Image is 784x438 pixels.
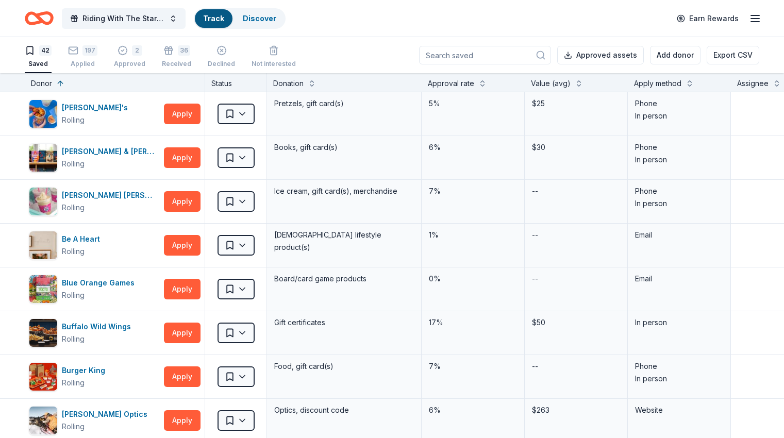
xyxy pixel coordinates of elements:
button: Export CSV [707,46,759,64]
div: Email [635,229,723,241]
div: Be A Heart [62,233,104,245]
div: Phone [635,185,723,197]
div: Rolling [62,201,85,214]
div: 5% [428,96,518,111]
img: Image for Baskin Robbins [29,188,57,215]
div: -- [531,272,539,286]
div: $25 [531,96,621,111]
button: 197Applied [68,41,97,73]
img: Image for Barnes & Noble [29,144,57,172]
img: Image for Blue Orange Games [29,275,57,303]
button: Image for Auntie Anne's [PERSON_NAME]'sRolling [29,99,160,128]
button: Add donor [650,46,700,64]
button: Not interested [252,41,296,73]
div: Email [635,273,723,285]
div: Declined [208,60,235,68]
div: -- [531,359,539,374]
div: Assignee [737,77,769,90]
img: Image for Burger King [29,363,57,391]
button: Approved assets [557,46,644,64]
div: Website [635,404,723,416]
div: Rolling [62,420,85,433]
button: Image for Blue Orange GamesBlue Orange GamesRolling [29,275,160,304]
div: 7% [428,184,518,198]
button: Apply [164,104,201,124]
div: Saved [25,60,52,68]
div: Rolling [62,245,85,258]
button: Apply [164,279,201,299]
img: Image for Burris Optics [29,407,57,434]
div: Optics, discount code [273,403,415,417]
button: Apply [164,410,201,431]
div: Approval rate [428,77,474,90]
div: Value (avg) [531,77,571,90]
div: Donation [273,77,304,90]
div: In person [635,154,723,166]
div: Pretzels, gift card(s) [273,96,415,111]
div: Received [162,60,191,68]
button: Apply [164,147,201,168]
div: Phone [635,141,723,154]
img: Image for Auntie Anne's [29,100,57,128]
div: -- [531,228,539,242]
img: Image for Buffalo Wild Wings [29,319,57,347]
button: 42Saved [25,41,52,73]
div: In person [635,373,723,385]
div: Gift certificates [273,315,415,330]
div: [DEMOGRAPHIC_DATA] lifestyle product(s) [273,228,415,255]
button: Image for Burger KingBurger KingRolling [29,362,160,391]
button: TrackDiscover [194,8,286,29]
div: In person [635,316,723,329]
div: In person [635,197,723,210]
div: Rolling [62,377,85,389]
div: Rolling [62,114,85,126]
div: Ice cream, gift card(s), merchandise [273,184,415,198]
a: Track [203,14,224,23]
img: Image for Be A Heart [29,231,57,259]
button: Riding With The Stars Gala [62,8,186,29]
button: Apply [164,366,201,387]
div: Status [205,73,267,92]
button: Image for Burris Optics[PERSON_NAME] OpticsRolling [29,406,160,435]
div: 2 [132,45,142,56]
a: Home [25,6,54,30]
div: Rolling [62,158,85,170]
div: -- [531,184,539,198]
div: 7% [428,359,518,374]
div: Approved [114,60,145,68]
div: Phone [635,360,723,373]
div: Apply method [634,77,681,90]
div: Blue Orange Games [62,277,139,289]
div: [PERSON_NAME]'s [62,102,132,114]
div: Applied [68,60,97,68]
div: 0% [428,272,518,286]
div: Board/card game products [273,272,415,286]
div: Donor [31,77,52,90]
div: $263 [531,403,621,417]
div: [PERSON_NAME] [PERSON_NAME] [62,189,160,201]
button: 2Approved [114,41,145,73]
div: Phone [635,97,723,110]
button: Image for Barnes & Noble[PERSON_NAME] & [PERSON_NAME]Rolling [29,143,160,172]
div: In person [635,110,723,122]
div: 42 [39,45,52,56]
div: $30 [531,140,621,155]
div: 6% [428,403,518,417]
div: Buffalo Wild Wings [62,321,135,333]
div: $50 [531,315,621,330]
button: 36Received [162,41,191,73]
button: Declined [208,41,235,73]
div: 197 [82,45,97,56]
button: Apply [164,191,201,212]
button: Image for Baskin Robbins[PERSON_NAME] [PERSON_NAME]Rolling [29,187,160,216]
a: Earn Rewards [671,9,745,28]
button: Image for Be A HeartBe A HeartRolling [29,231,160,260]
div: Food, gift card(s) [273,359,415,374]
div: Burger King [62,364,109,377]
div: Rolling [62,333,85,345]
button: Apply [164,235,201,256]
div: 17% [428,315,518,330]
div: Not interested [252,60,296,68]
div: Books, gift card(s) [273,140,415,155]
a: Discover [243,14,276,23]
